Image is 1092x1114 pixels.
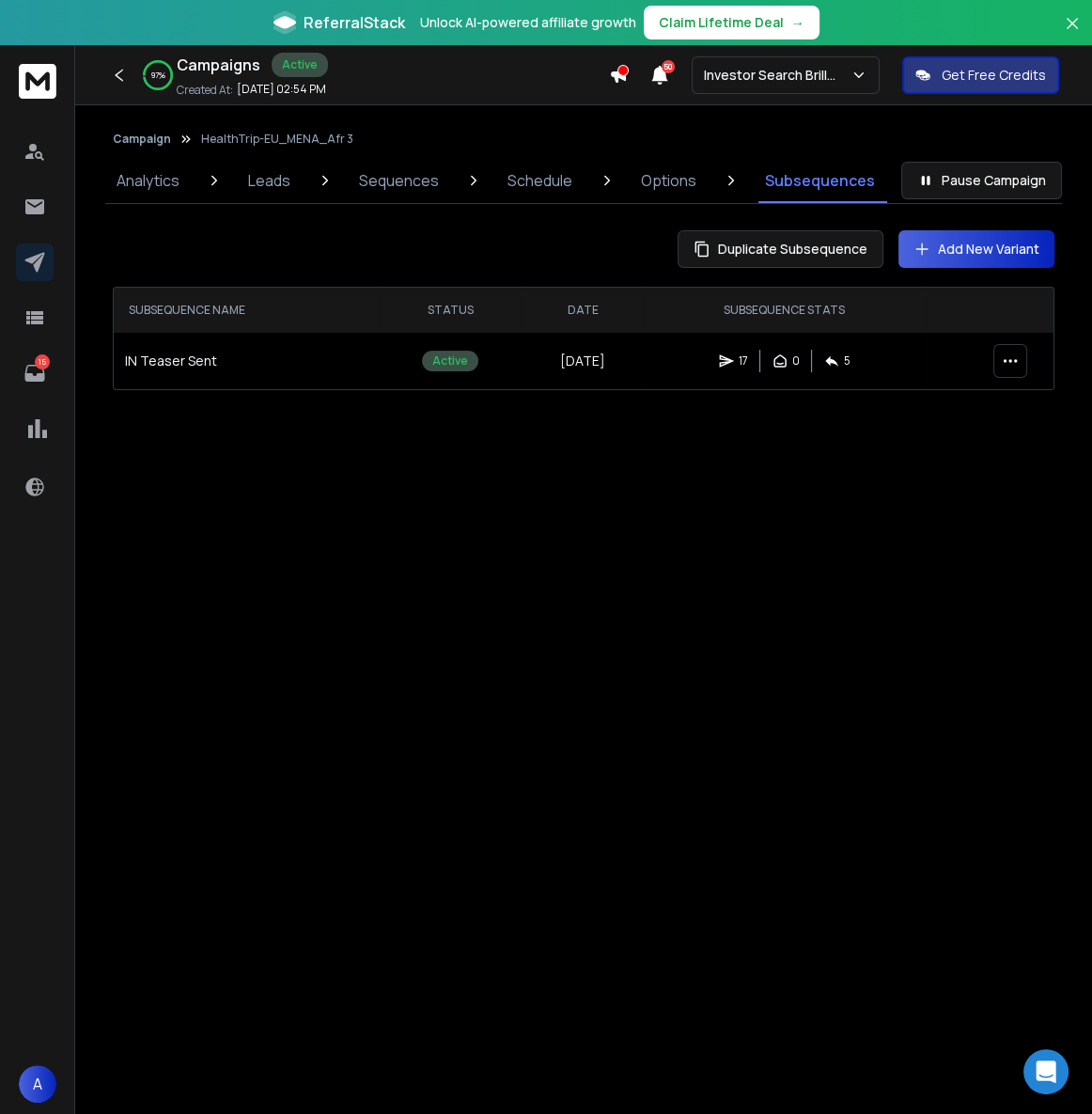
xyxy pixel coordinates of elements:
p: Sequences [359,169,439,192]
a: Sequences [348,158,450,203]
p: Leads [248,169,290,192]
td: IN Teaser Sent [114,333,379,389]
p: Subsequences [765,169,875,192]
th: STATUS [379,288,522,333]
button: Claim Lifetime Deal→ [644,6,819,39]
a: Schedule [496,158,584,203]
a: Analytics [105,158,191,203]
p: Analytics [117,169,179,192]
p: 17 [739,353,748,369]
span: ReferralStack [304,11,405,34]
button: Close banner [1060,11,1084,56]
a: 15 [16,354,54,392]
th: DATE [522,288,644,333]
p: Get Free Credits [942,66,1046,85]
p: Schedule [507,169,572,192]
p: Unlock AI-powered affiliate growth [420,13,636,32]
th: SUBSEQUENCE STATS [644,288,924,333]
td: [DATE] [522,333,644,389]
p: Investor Search Brillwood [704,66,850,85]
div: Open Intercom Messenger [1023,1049,1069,1094]
span: 50 [662,60,675,73]
button: A [19,1065,56,1103]
h1: Campaigns [177,54,260,76]
p: 97 % [151,70,165,81]
button: Pause Campaign [901,162,1062,199]
p: 0 [792,353,800,369]
p: Options [641,169,696,192]
th: SUBSEQUENCE NAME [114,288,379,333]
div: Active [272,53,328,77]
button: Campaign [113,132,171,147]
span: → [791,13,804,32]
div: Active [422,351,478,371]
a: Options [630,158,708,203]
p: 15 [35,354,50,369]
p: HealthTrip-EU_MENA_Afr 3 [201,132,353,147]
a: Subsequences [754,158,886,203]
p: Created At: [177,83,233,98]
a: Leads [237,158,302,203]
button: Add New Variant [898,230,1054,268]
p: 5 [844,353,850,369]
button: Get Free Credits [902,56,1059,94]
p: [DATE] 02:54 PM [237,82,326,97]
button: Duplicate Subsequence [678,230,883,268]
